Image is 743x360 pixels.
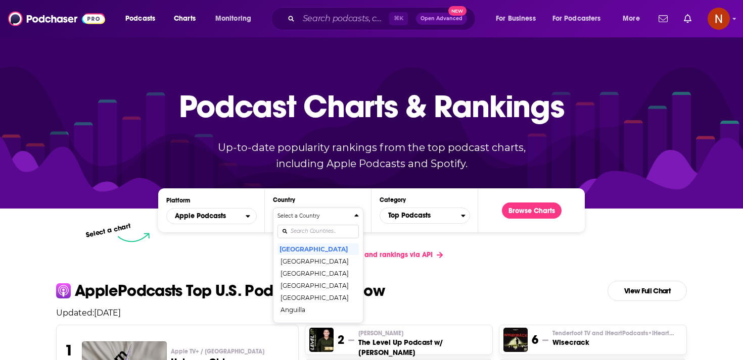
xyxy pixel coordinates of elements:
[277,291,359,303] button: [GEOGRAPHIC_DATA]
[552,329,674,337] span: Tenderfoot TV and iHeartPodcasts
[118,233,150,242] img: select arrow
[380,207,461,224] span: Top Podcasts
[358,337,488,357] h3: The Level Up Podcast w/ [PERSON_NAME]
[273,208,363,323] button: Countries
[166,208,257,224] button: open menu
[8,9,105,28] img: Podchaser - Follow, Share and Rate Podcasts
[179,73,565,139] p: Podcast Charts & Rankings
[215,12,251,26] span: Monitoring
[496,12,536,26] span: For Business
[358,329,403,337] span: [PERSON_NAME]
[389,12,408,25] span: ⌘ K
[167,11,202,27] a: Charts
[299,11,389,27] input: Search podcasts, credits, & more...
[503,328,528,352] img: Wisecrack
[171,347,291,355] p: Apple TV+ / Seven Hills
[48,308,695,318] p: Updated: [DATE]
[552,329,674,347] a: Tenderfoot TV and iHeartPodcasts•iHeartRadioWisecrack
[655,10,672,27] a: Show notifications dropdown
[166,208,257,224] h2: Platforms
[421,16,462,21] span: Open Advanced
[502,202,562,219] button: Browse Charts
[56,283,71,298] img: apple Icon
[208,11,264,27] button: open menu
[75,283,385,299] p: Apple Podcasts Top U.S. Podcasts Right Now
[125,12,155,26] span: Podcasts
[380,208,470,224] button: Categories
[552,12,601,26] span: For Podcasters
[277,255,359,267] button: [GEOGRAPHIC_DATA]
[338,332,344,347] h3: 2
[552,329,674,337] p: Tenderfoot TV and iHeartPodcasts • iHeartRadio
[277,303,359,316] button: Anguilla
[552,337,674,347] h3: Wisecrack
[448,6,467,16] span: New
[198,139,545,172] p: Up-to-date popularity rankings from the top podcast charts, including Apple Podcasts and Spotify.
[708,8,730,30] img: User Profile
[277,225,359,238] input: Search Countries...
[708,8,730,30] button: Show profile menu
[680,10,695,27] a: Show notifications dropdown
[648,330,686,337] span: • iHeartRadio
[532,332,538,347] h3: 6
[171,347,264,355] span: Apple TV+ / [GEOGRAPHIC_DATA]
[623,12,640,26] span: More
[309,328,334,352] img: The Level Up Podcast w/ Paul Alex
[546,11,616,27] button: open menu
[416,13,467,25] button: Open AdvancedNew
[489,11,548,27] button: open menu
[708,8,730,30] span: Logged in as AdelNBM
[85,222,131,239] p: Select a chart
[277,279,359,291] button: [GEOGRAPHIC_DATA]
[174,12,196,26] span: Charts
[118,11,168,27] button: open menu
[358,329,488,337] p: Paul Alex Espinoza
[281,7,485,30] div: Search podcasts, credits, & more...
[65,341,73,359] h3: 1
[175,213,226,220] span: Apple Podcasts
[277,316,359,328] button: [GEOGRAPHIC_DATA]
[292,242,451,267] a: Get podcast charts and rankings via API
[277,243,359,255] button: [GEOGRAPHIC_DATA]
[608,281,687,301] a: View Full Chart
[358,329,488,357] a: [PERSON_NAME]The Level Up Podcast w/ [PERSON_NAME]
[300,250,433,259] span: Get podcast charts and rankings via API
[277,214,350,219] h4: Select a Country
[616,11,653,27] button: open menu
[277,267,359,279] button: [GEOGRAPHIC_DATA]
